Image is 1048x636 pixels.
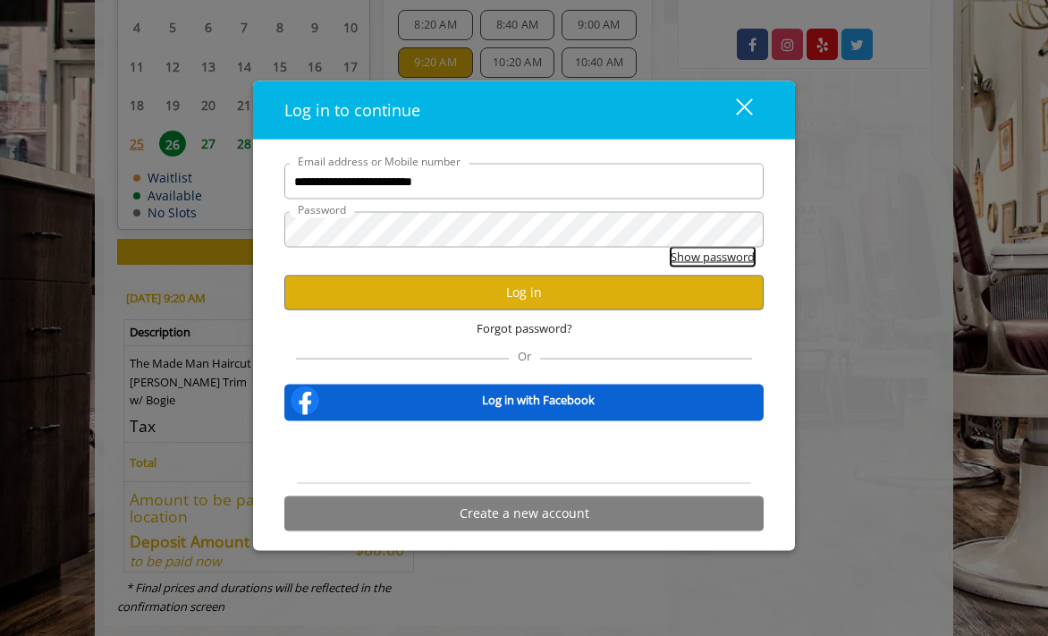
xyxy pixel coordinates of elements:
[509,347,540,363] span: Or
[442,432,606,471] div: Sign in with Google. Opens in new tab
[715,97,751,123] div: close dialog
[671,248,755,267] button: Show password
[477,319,572,338] span: Forgot password?
[703,92,764,129] button: close dialog
[482,391,595,410] b: Log in with Facebook
[284,275,764,310] button: Log in
[289,201,355,218] label: Password
[284,99,420,121] span: Log in to continue
[287,382,323,418] img: facebook-logo
[284,496,764,530] button: Create a new account
[284,164,764,199] input: Email address or Mobile number
[289,153,469,170] label: Email address or Mobile number
[433,432,615,471] iframe: Sign in with Google Button
[284,212,764,248] input: Password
